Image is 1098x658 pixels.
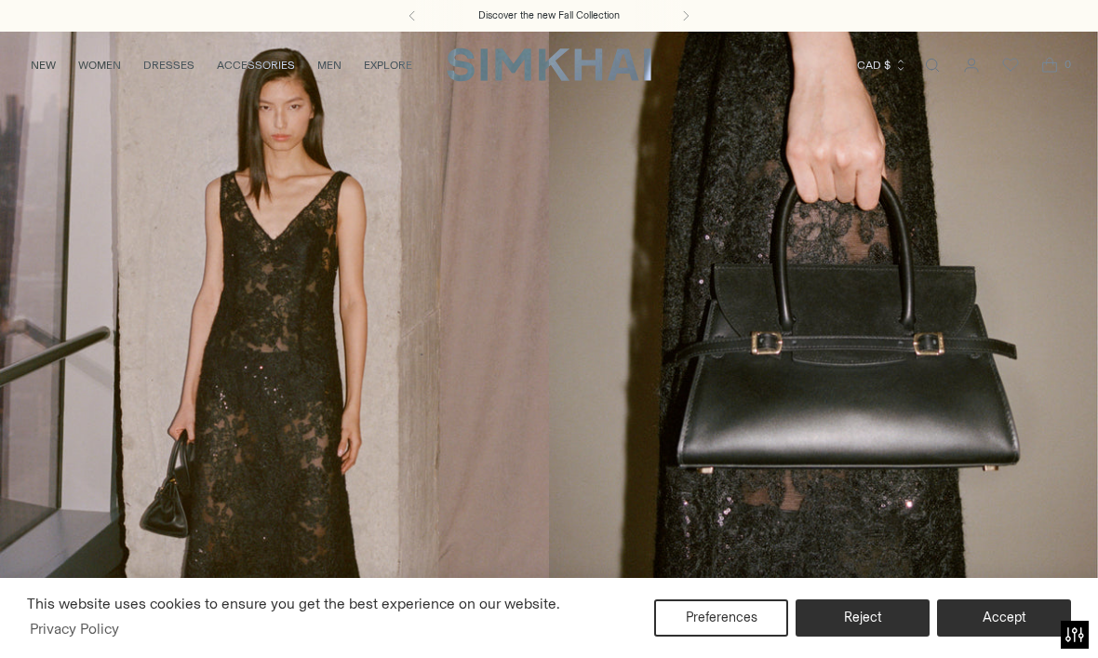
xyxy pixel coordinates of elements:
a: DRESSES [143,45,194,86]
button: CAD $ [857,45,907,86]
button: Accept [937,599,1071,637]
button: Reject [796,599,930,637]
a: NEW [31,45,56,86]
span: 0 [1059,56,1076,73]
a: Open search modal [914,47,951,84]
a: Discover the new Fall Collection [478,8,620,23]
a: EXPLORE [364,45,412,86]
a: ACCESSORIES [217,45,295,86]
a: WOMEN [78,45,121,86]
a: MEN [317,45,341,86]
button: Preferences [654,599,788,637]
a: Go to the account page [953,47,990,84]
a: Privacy Policy (opens in a new tab) [27,615,122,643]
span: This website uses cookies to ensure you get the best experience on our website. [27,595,560,612]
a: Wishlist [992,47,1029,84]
a: SIMKHAI [447,47,651,83]
a: Open cart modal [1031,47,1068,84]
